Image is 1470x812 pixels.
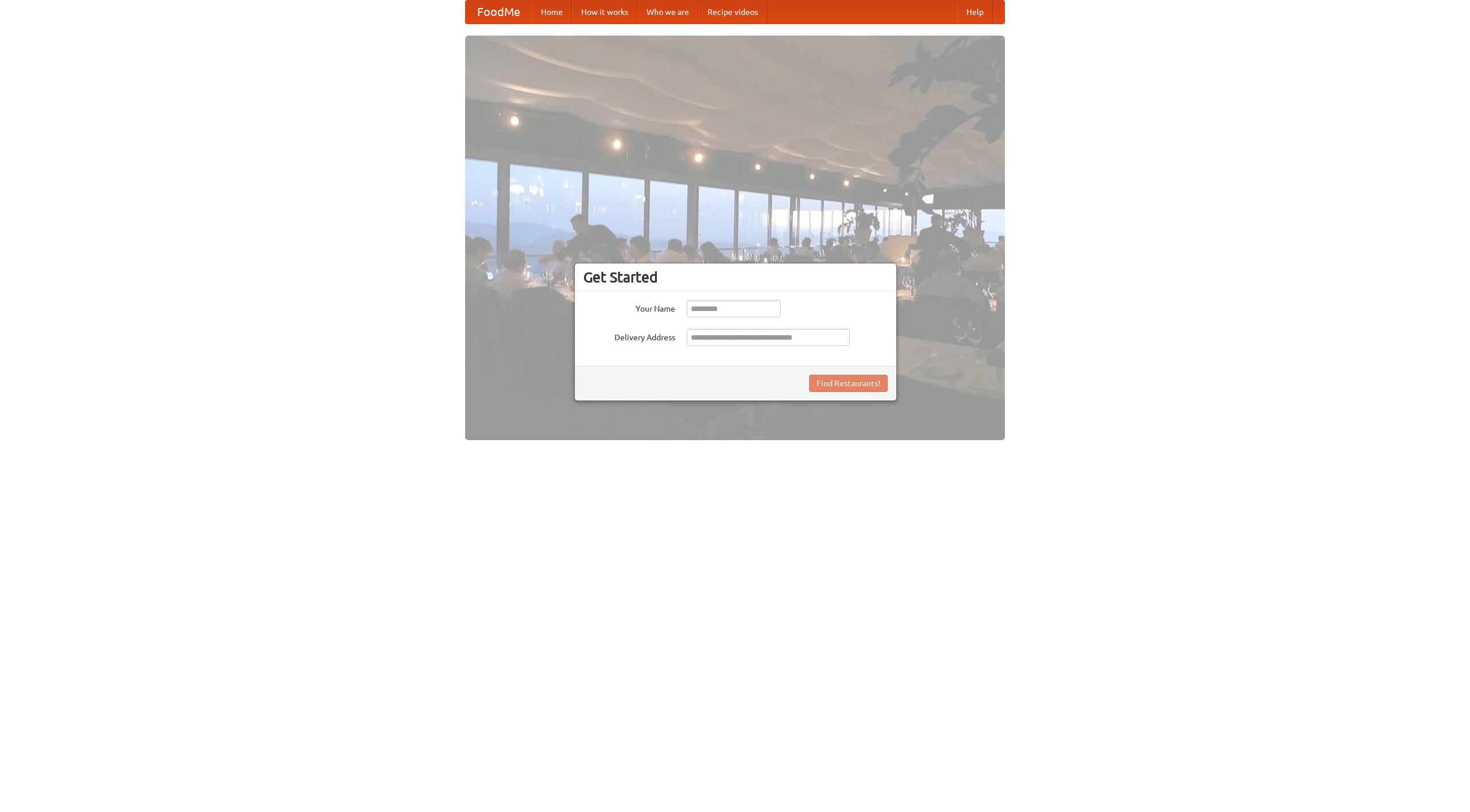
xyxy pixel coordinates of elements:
a: How it works [572,1,637,24]
label: Delivery Address [583,329,675,343]
a: FoodMe [466,1,532,24]
a: Recipe videos [698,1,767,24]
button: Find Restaurants! [809,375,888,392]
label: Your Name [583,300,675,314]
a: Help [957,1,993,24]
a: Home [532,1,572,24]
h3: Get Started [583,269,888,286]
a: Who we are [637,1,698,24]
